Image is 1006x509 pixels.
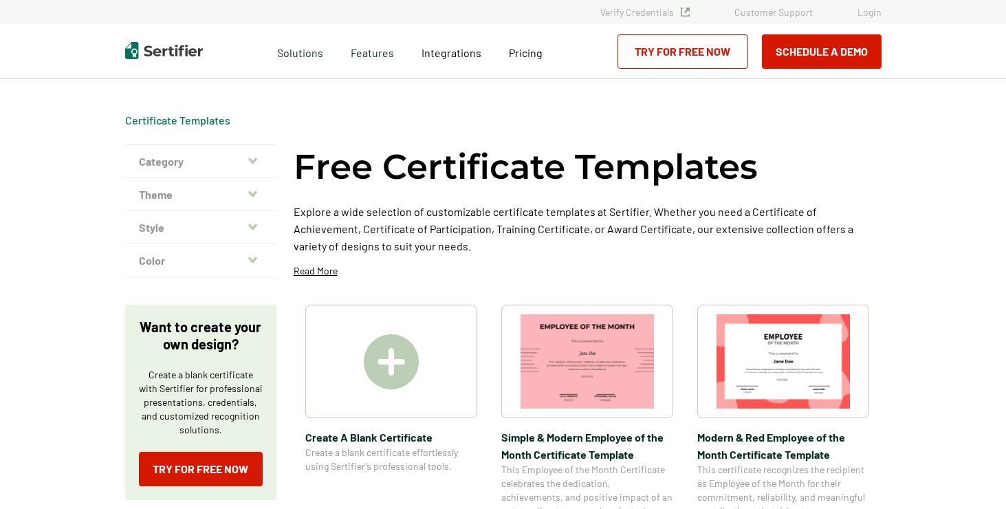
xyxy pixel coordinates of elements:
[509,46,543,59] span: Pricing
[125,42,203,59] img: Sertifier | Digital Credentialing Platform
[277,43,323,60] span: Solutions
[125,145,276,178] button: Category
[521,314,654,409] img: Simple & Modern Employee of the Month Certificate Template
[125,211,276,244] button: Style
[305,429,477,446] span: Create A Blank Certificate
[681,8,690,17] img: Verified
[294,203,882,254] p: Explore a wide selection of customizable certificate templates at Sertifier. Whether you need a C...
[364,334,419,389] img: Create A Blank Certificate
[600,6,690,18] a: Verify Credentials
[501,429,673,463] span: Simple & Modern Employee of the Month Certificate Template
[422,43,481,60] a: Integrations
[734,6,813,18] a: Customer Support
[294,144,758,189] h1: Free Certificate Templates
[422,46,481,59] span: Integrations
[125,113,230,127] div: Breadcrumb
[139,318,263,353] p: Want to create your own design?
[857,6,882,18] a: Login
[717,314,850,409] img: Modern & Red Employee of the Month Certificate Template
[125,244,276,277] button: Color
[139,452,263,486] a: Try for Free Now
[125,178,276,211] button: Theme
[617,34,748,69] a: Try for Free Now
[509,43,543,60] a: Pricing
[351,43,394,60] span: Features
[139,368,263,437] p: Create a blank certificate with Sertifier for professional presentations, credentials, and custom...
[697,429,869,463] span: Modern & Red Employee of the Month Certificate Template
[294,264,338,278] p: Read More
[305,446,477,473] span: Create a blank certificate effortlessly using Sertifier’s professional tools.
[125,113,230,127] a: Certificate Templates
